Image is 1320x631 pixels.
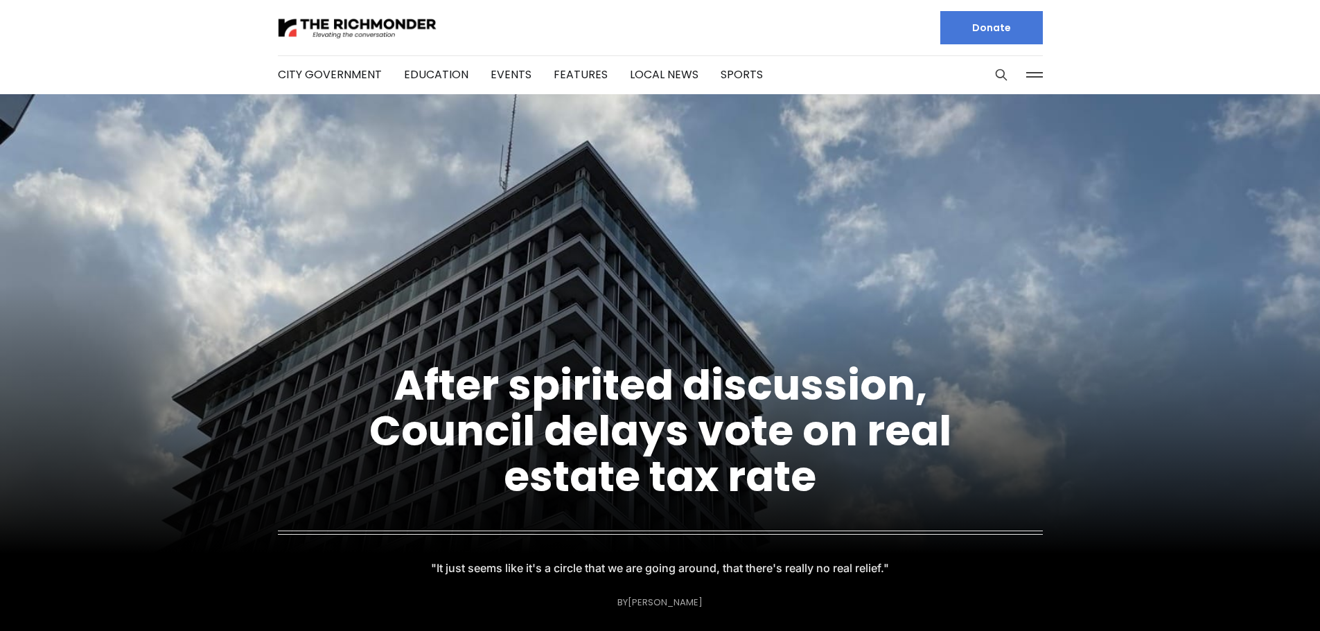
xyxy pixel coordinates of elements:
a: Local News [630,66,698,82]
div: By [617,597,703,607]
a: Sports [721,66,763,82]
a: Features [554,66,608,82]
a: After spirited discussion, Council delays vote on real estate tax rate [369,356,951,506]
button: Search this site [991,64,1012,85]
a: Donate [940,11,1043,44]
a: Events [491,66,531,82]
a: [PERSON_NAME] [628,596,703,609]
img: The Richmonder [278,16,437,40]
a: Education [404,66,468,82]
p: "It just seems like it's a circle that we are going around, that there's really no real relief." [441,558,879,578]
iframe: portal-trigger [1203,563,1320,631]
a: City Government [278,66,382,82]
